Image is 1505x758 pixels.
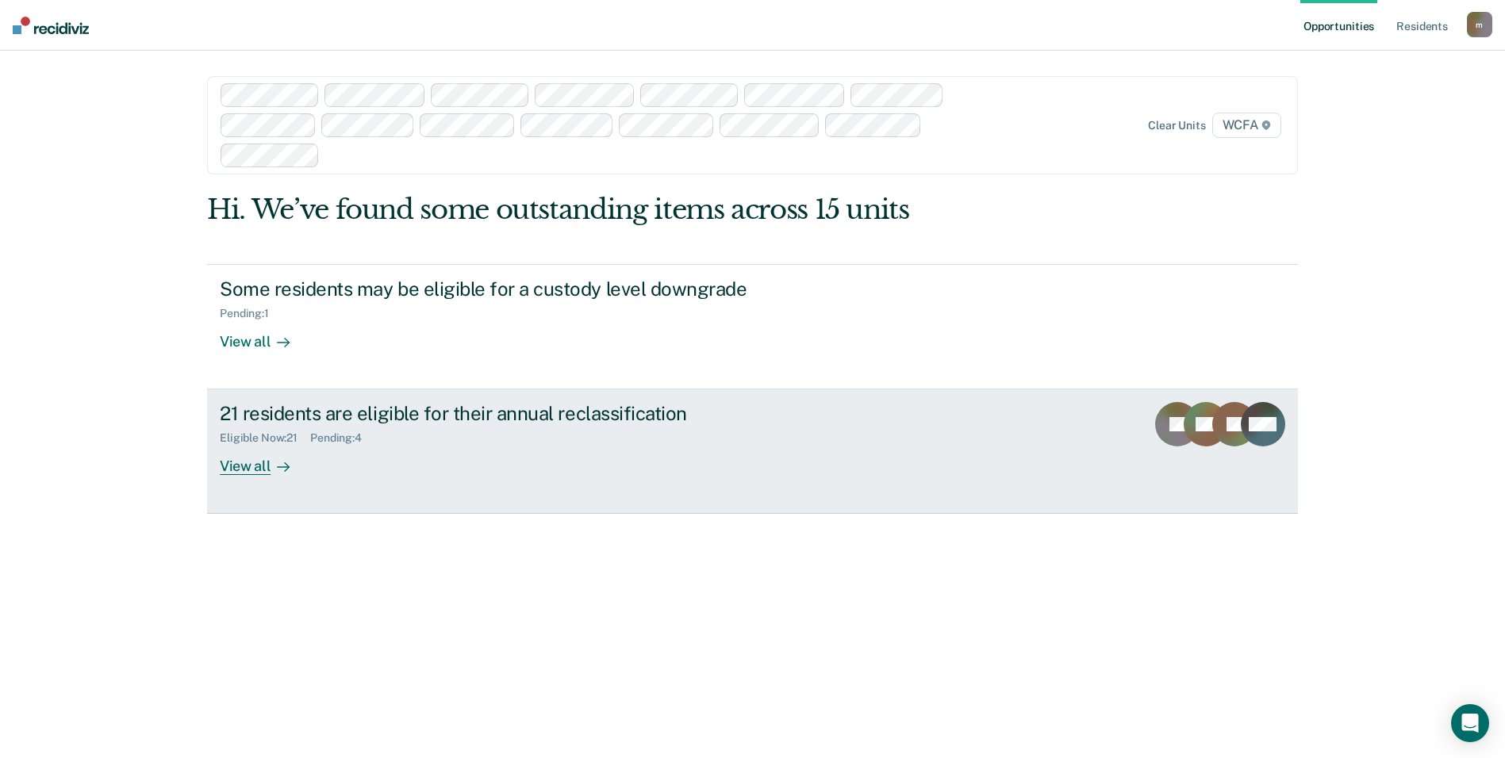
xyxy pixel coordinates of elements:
[1451,704,1489,742] div: Open Intercom Messenger
[220,320,309,350] div: View all
[1212,113,1281,138] span: WCFA
[207,264,1298,389] a: Some residents may be eligible for a custody level downgradePending:1View all
[220,431,310,445] div: Eligible Now : 21
[220,278,777,301] div: Some residents may be eligible for a custody level downgrade
[220,402,777,425] div: 21 residents are eligible for their annual reclassification
[1148,119,1206,132] div: Clear units
[207,389,1298,514] a: 21 residents are eligible for their annual reclassificationEligible Now:21Pending:4View all
[310,431,374,445] div: Pending : 4
[13,17,89,34] img: Recidiviz
[1467,12,1492,37] button: m
[220,307,282,320] div: Pending : 1
[220,445,309,476] div: View all
[207,193,1080,226] div: Hi. We’ve found some outstanding items across 15 units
